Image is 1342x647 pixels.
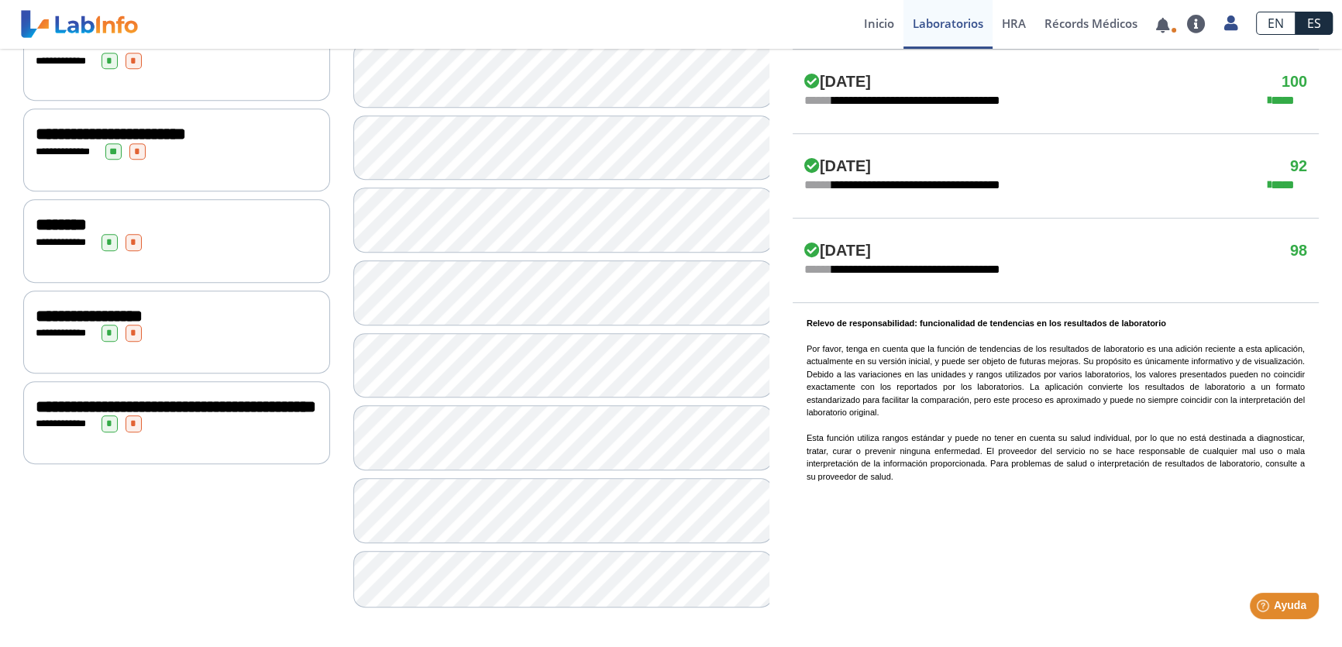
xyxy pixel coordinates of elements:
h4: 100 [1282,73,1307,91]
a: ES [1296,12,1333,35]
iframe: Help widget launcher [1204,587,1325,630]
span: HRA [1002,15,1026,31]
p: Por favor, tenga en cuenta que la función de tendencias de los resultados de laboratorio es una a... [807,317,1305,484]
h4: [DATE] [804,73,871,91]
h4: 92 [1290,157,1307,176]
a: EN [1256,12,1296,35]
h4: [DATE] [804,157,871,176]
h4: 98 [1290,242,1307,260]
b: Relevo de responsabilidad: funcionalidad de tendencias en los resultados de laboratorio [807,318,1166,328]
h4: [DATE] [804,242,871,260]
